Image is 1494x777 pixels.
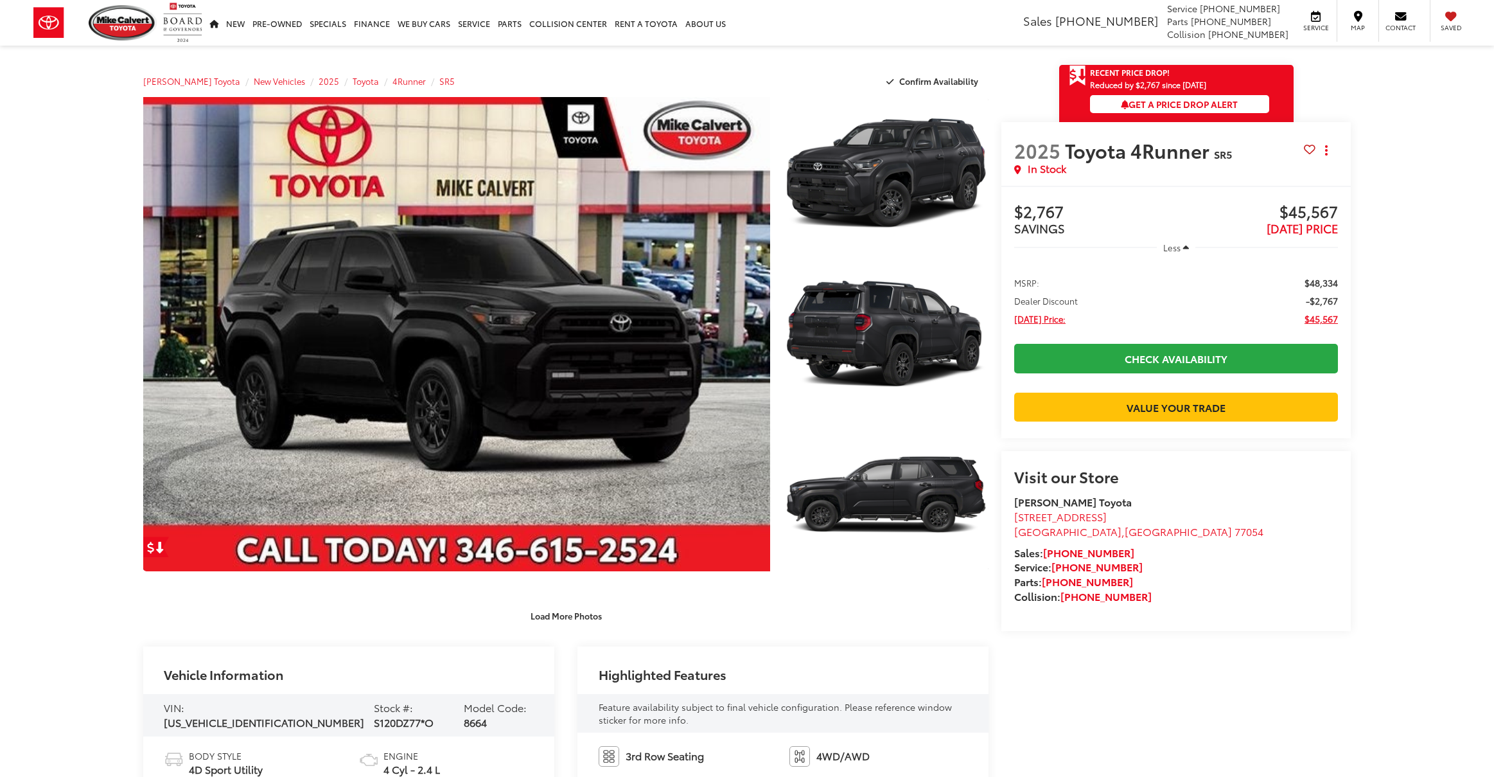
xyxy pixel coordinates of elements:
strong: Parts: [1014,574,1133,589]
strong: Sales: [1014,545,1134,560]
span: Sales [1023,12,1052,29]
span: 2025 [1014,136,1060,164]
span: Confirm Availability [899,75,978,87]
a: Get Price Drop Alert [143,537,169,557]
span: S120DZ77*O [374,715,434,729]
span: Service [1167,2,1197,15]
span: Service [1301,23,1330,32]
span: [GEOGRAPHIC_DATA] [1014,524,1121,539]
a: Expand Photo 2 [784,258,989,411]
span: $2,767 [1014,203,1176,222]
span: [DATE] PRICE [1267,220,1338,237]
img: 2025 Toyota 4Runner SR5 [137,94,776,574]
button: Confirm Availability [879,70,989,93]
img: 3rd Row Seating [599,746,619,767]
span: Engine [383,749,440,762]
strong: Collision: [1014,589,1152,603]
strong: Service: [1014,559,1143,574]
button: Actions [1315,139,1338,161]
span: Reduced by $2,767 since [DATE] [1090,80,1269,89]
span: Get a Price Drop Alert [1121,98,1238,111]
span: [PHONE_NUMBER] [1200,2,1280,15]
a: Value Your Trade [1014,393,1338,422]
a: [PHONE_NUMBER] [1043,545,1134,560]
span: Saved [1437,23,1465,32]
span: Model Code: [464,700,527,715]
span: 4 Cyl - 2.4 L [383,762,440,777]
a: Expand Photo 3 [784,418,989,572]
strong: [PERSON_NAME] Toyota [1014,494,1132,509]
a: Toyota [353,75,379,87]
a: 4Runner [392,75,426,87]
span: Less [1163,242,1181,253]
span: [PHONE_NUMBER] [1208,28,1288,40]
a: Expand Photo 0 [143,97,770,571]
span: SR5 [1214,147,1232,161]
span: [PHONE_NUMBER] [1055,12,1158,29]
span: Body Style [189,749,263,762]
a: SR5 [439,75,455,87]
span: Get Price Drop Alert [1069,65,1086,87]
a: New Vehicles [254,75,305,87]
a: Check Availability [1014,344,1338,373]
span: [US_VEHICLE_IDENTIFICATION_NUMBER] [164,715,364,729]
span: Parts [1167,15,1188,28]
span: Collision [1167,28,1206,40]
span: Stock #: [374,700,413,715]
span: VIN: [164,700,184,715]
span: $45,567 [1176,203,1338,222]
span: MSRP: [1014,276,1039,289]
img: 2025 Toyota 4Runner SR5 [782,95,990,252]
h2: Vehicle Information [164,667,283,681]
span: -$2,767 [1306,294,1338,307]
span: Toyota 4Runner [1065,136,1214,164]
a: Expand Photo 1 [784,97,989,251]
button: Less [1157,236,1195,259]
img: 4WD/AWD [789,746,810,767]
button: Load More Photos [522,604,611,627]
span: Contact [1385,23,1416,32]
span: $48,334 [1305,276,1338,289]
a: [PHONE_NUMBER] [1042,574,1133,589]
span: 77054 [1235,524,1263,539]
span: In Stock [1028,161,1066,176]
a: Get Price Drop Alert Recent Price Drop! [1059,65,1294,80]
span: , [1014,524,1263,539]
a: [STREET_ADDRESS] [GEOGRAPHIC_DATA],[GEOGRAPHIC_DATA] 77054 [1014,509,1263,539]
a: 2025 [319,75,339,87]
span: [PHONE_NUMBER] [1191,15,1271,28]
h2: Highlighted Features [599,667,726,681]
a: [PHONE_NUMBER] [1060,589,1152,603]
span: Map [1344,23,1372,32]
span: [DATE] Price: [1014,312,1066,325]
span: SAVINGS [1014,220,1065,237]
span: [STREET_ADDRESS] [1014,509,1107,524]
span: Dealer Discount [1014,294,1078,307]
img: 2025 Toyota 4Runner SR5 [782,256,990,413]
span: dropdown dots [1325,145,1328,156]
span: Recent Price Drop! [1090,67,1170,78]
span: 4D Sport Utility [189,762,263,777]
span: 8664 [464,715,487,729]
span: Feature availability subject to final vehicle configuration. Please reference window sticker for ... [599,701,952,726]
h2: Visit our Store [1014,468,1338,485]
span: 3rd Row Seating [626,749,704,764]
a: [PHONE_NUMBER] [1051,559,1143,574]
span: 4WD/AWD [816,749,870,764]
span: [GEOGRAPHIC_DATA] [1125,524,1232,539]
span: $45,567 [1305,312,1338,325]
a: [PERSON_NAME] Toyota [143,75,240,87]
img: 2025 Toyota 4Runner SR5 [782,416,990,573]
img: Mike Calvert Toyota [89,5,157,40]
